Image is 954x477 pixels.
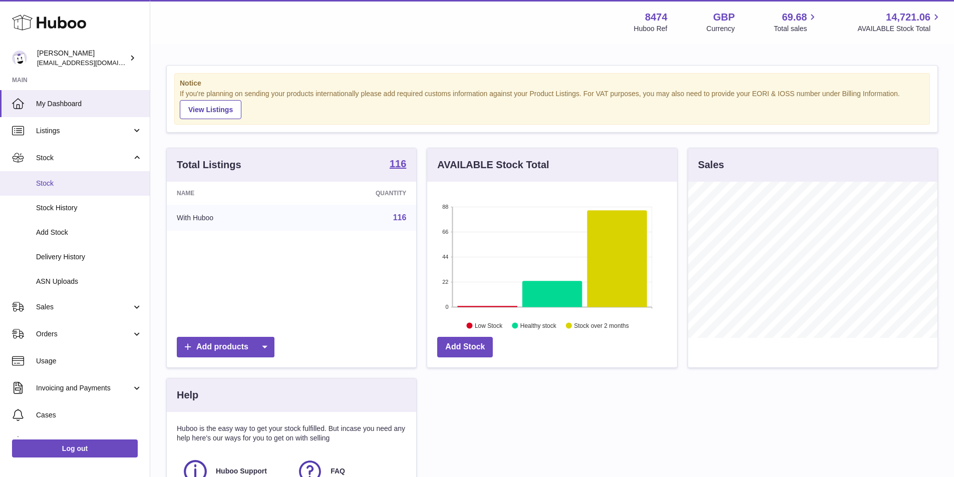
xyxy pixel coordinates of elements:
[36,302,132,312] span: Sales
[180,100,241,119] a: View Listings
[437,158,549,172] h3: AVAILABLE Stock Total
[36,277,142,286] span: ASN Uploads
[12,51,27,66] img: orders@neshealth.com
[177,158,241,172] h3: Total Listings
[475,322,503,329] text: Low Stock
[437,337,493,357] a: Add Stock
[36,329,132,339] span: Orders
[37,49,127,68] div: [PERSON_NAME]
[886,11,930,24] span: 14,721.06
[36,153,132,163] span: Stock
[177,337,274,357] a: Add products
[634,24,668,34] div: Huboo Ref
[36,383,132,393] span: Invoicing and Payments
[36,228,142,237] span: Add Stock
[177,424,406,443] p: Huboo is the easy way to get your stock fulfilled. But incase you need any help here's our ways f...
[36,179,142,188] span: Stock
[707,24,735,34] div: Currency
[12,439,138,457] a: Log out
[698,158,724,172] h3: Sales
[298,182,416,205] th: Quantity
[857,11,942,34] a: 14,721.06 AVAILABLE Stock Total
[331,466,345,476] span: FAQ
[713,11,735,24] strong: GBP
[36,252,142,262] span: Delivery History
[36,126,132,136] span: Listings
[167,205,298,231] td: With Huboo
[443,279,449,285] text: 22
[390,159,406,169] strong: 116
[857,24,942,34] span: AVAILABLE Stock Total
[446,304,449,310] text: 0
[167,182,298,205] th: Name
[782,11,807,24] span: 69.68
[520,322,557,329] text: Healthy stock
[36,203,142,213] span: Stock History
[36,99,142,109] span: My Dashboard
[645,11,668,24] strong: 8474
[443,204,449,210] text: 88
[443,229,449,235] text: 66
[36,410,142,420] span: Cases
[774,11,818,34] a: 69.68 Total sales
[393,213,407,222] a: 116
[180,79,924,88] strong: Notice
[36,356,142,366] span: Usage
[443,254,449,260] text: 44
[177,388,198,402] h3: Help
[774,24,818,34] span: Total sales
[37,59,147,67] span: [EMAIL_ADDRESS][DOMAIN_NAME]
[574,322,629,329] text: Stock over 2 months
[180,89,924,119] div: If you're planning on sending your products internationally please add required customs informati...
[216,466,267,476] span: Huboo Support
[390,159,406,171] a: 116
